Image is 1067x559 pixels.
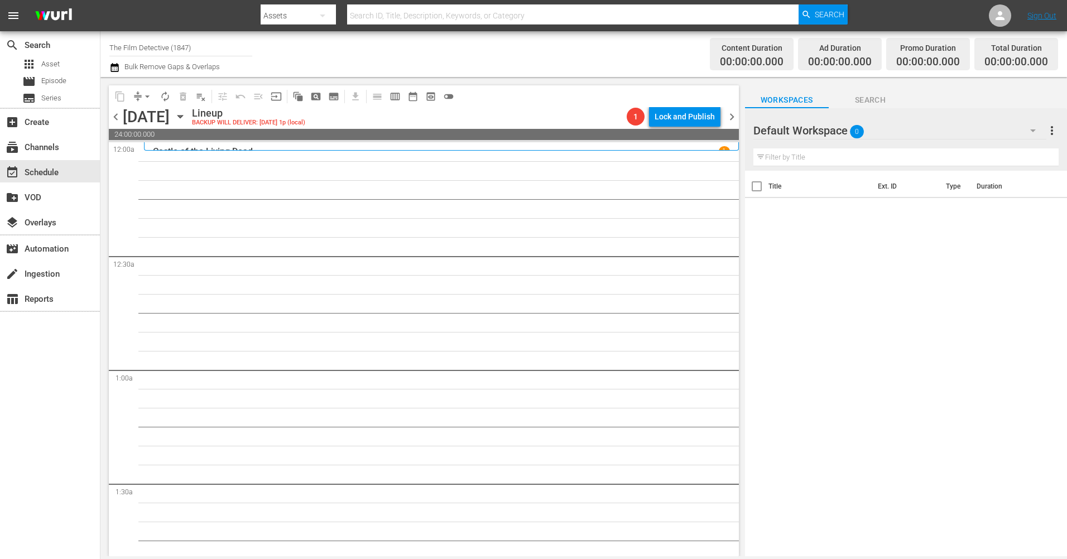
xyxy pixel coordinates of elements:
[390,91,401,102] span: calendar_view_week_outlined
[1027,11,1056,20] a: Sign Out
[6,115,19,129] span: Create
[655,107,715,127] div: Lock and Publish
[109,110,123,124] span: chevron_left
[192,107,305,119] div: Lineup
[1045,124,1059,137] span: more_vert
[132,91,143,102] span: compress
[871,171,939,202] th: Ext. ID
[808,56,872,69] span: 00:00:00.000
[896,56,960,69] span: 00:00:00.000
[41,93,61,104] span: Series
[6,166,19,179] span: Schedule
[210,85,232,107] span: Customize Events
[939,171,970,202] th: Type
[850,120,864,143] span: 0
[815,4,844,25] span: Search
[22,91,36,105] span: Series
[307,88,325,105] span: Create Search Block
[6,292,19,306] span: Reports
[407,91,419,102] span: date_range_outlined
[232,88,249,105] span: Revert to Primary Episode
[6,267,19,281] span: Ingestion
[753,115,1046,146] div: Default Workspace
[829,93,912,107] span: Search
[440,88,458,105] span: 24 hours Lineup View is OFF
[142,91,153,102] span: arrow_drop_down
[310,91,321,102] span: pageview_outlined
[343,85,364,107] span: Download as CSV
[174,88,192,105] span: Select an event to delete
[649,107,720,127] button: Lock and Publish
[292,91,304,102] span: auto_awesome_motion_outlined
[285,85,307,107] span: Refresh All Search Blocks
[41,75,66,86] span: Episode
[267,88,285,105] span: Update Metadata from Key Asset
[364,85,386,107] span: Day Calendar View
[425,91,436,102] span: preview_outlined
[1045,117,1059,144] button: more_vert
[808,40,872,56] div: Ad Duration
[328,91,339,102] span: subtitles_outlined
[7,9,20,22] span: menu
[192,119,305,127] div: BACKUP WILL DELIVER: [DATE] 1p (local)
[799,4,848,25] button: Search
[404,88,422,105] span: Month Calendar View
[722,147,726,155] p: 1
[725,110,739,124] span: chevron_right
[443,91,454,102] span: toggle_off
[6,38,19,52] span: Search
[386,88,404,105] span: Week Calendar View
[984,56,1048,69] span: 00:00:00.000
[6,141,19,154] span: Channels
[768,171,872,202] th: Title
[6,216,19,229] span: Overlays
[153,146,253,157] p: Castle of the Living Dead
[111,88,129,105] span: Copy Lineup
[27,3,80,29] img: ans4CAIJ8jUAAAAAAAAAAAAAAAAAAAAAAAAgQb4GAAAAAAAAAAAAAAAAAAAAAAAAJMjXAAAAAAAAAAAAAAAAAAAAAAAAgAT5G...
[720,40,784,56] div: Content Duration
[129,88,156,105] span: Remove Gaps & Overlaps
[422,88,440,105] span: View Backup
[41,59,60,70] span: Asset
[195,91,206,102] span: playlist_remove_outlined
[156,88,174,105] span: Loop Content
[192,88,210,105] span: Clear Lineup
[109,129,739,140] span: 24:00:00.000
[970,171,1037,202] th: Duration
[123,62,220,71] span: Bulk Remove Gaps & Overlaps
[325,88,343,105] span: Create Series Block
[123,108,170,126] div: [DATE]
[160,91,171,102] span: autorenew_outlined
[720,56,784,69] span: 00:00:00.000
[6,242,19,256] span: Automation
[984,40,1048,56] div: Total Duration
[249,88,267,105] span: Fill episodes with ad slates
[22,75,36,88] span: Episode
[745,93,829,107] span: Workspaces
[271,91,282,102] span: input
[6,191,19,204] span: VOD
[627,112,645,121] span: 1
[896,40,960,56] div: Promo Duration
[22,57,36,71] span: Asset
